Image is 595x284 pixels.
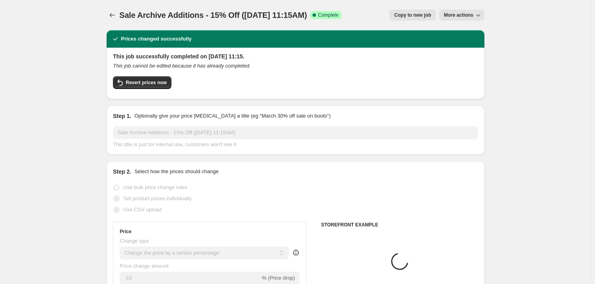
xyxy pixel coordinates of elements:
span: Sale Archive Additions - 15% Off ([DATE] 11:15AM) [119,11,307,19]
p: Select how the prices should change [134,168,219,176]
h6: STOREFRONT EXAMPLE [321,222,478,228]
button: Revert prices now [113,76,171,89]
span: Revert prices now [126,79,167,86]
span: Use bulk price change rules [123,184,187,190]
button: More actions [439,10,484,21]
h2: Step 1. [113,112,131,120]
span: Use CSV upload [123,207,161,213]
button: Price change jobs [107,10,118,21]
span: Complete [318,12,338,18]
span: % (Price drop) [262,275,295,281]
span: Price change amount [120,263,169,269]
h2: Step 2. [113,168,131,176]
div: help [292,249,300,257]
h3: Price [120,228,131,235]
i: This job cannot be edited because it has already completed. [113,63,251,69]
span: Set product prices individually [123,195,192,201]
h2: Prices changed successfully [121,35,192,43]
span: More actions [444,12,473,18]
h2: This job successfully completed on [DATE] 11:15. [113,52,478,60]
button: Copy to new job [389,10,436,21]
span: Copy to new job [394,12,431,18]
span: This title is just for internal use, customers won't see it [113,141,236,147]
p: Optionally give your price [MEDICAL_DATA] a title (eg "March 30% off sale on boots") [134,112,331,120]
input: 30% off holiday sale [113,126,478,139]
span: Change type [120,238,149,244]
